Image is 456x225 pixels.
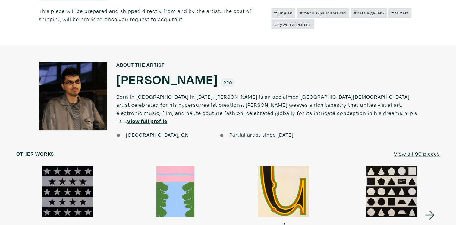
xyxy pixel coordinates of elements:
[271,8,295,18] a: #jungian
[394,150,440,157] u: View all 90 pieces
[116,87,417,131] p: Born in [GEOGRAPHIC_DATA] in [DATE], [PERSON_NAME] is an acclaimed [GEOGRAPHIC_DATA][DEMOGRAPHIC_...
[126,131,189,138] span: [GEOGRAPHIC_DATA], ON
[351,8,387,18] a: #partialgallery
[223,80,232,85] span: Pro
[271,19,314,29] a: #hypersurrealism
[297,8,349,18] a: #mandukyaupanishad
[394,150,440,158] a: View all 90 pieces
[388,8,411,18] a: #remart
[39,7,263,23] p: This piece will be prepared and shipped directly from and by the artist. The cost of shipping wil...
[116,62,417,68] h6: About the artist
[16,151,54,157] h6: Other works
[116,71,218,87] a: [PERSON_NAME]
[229,131,294,138] span: Partial artist since [DATE]
[127,118,167,125] a: View full profile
